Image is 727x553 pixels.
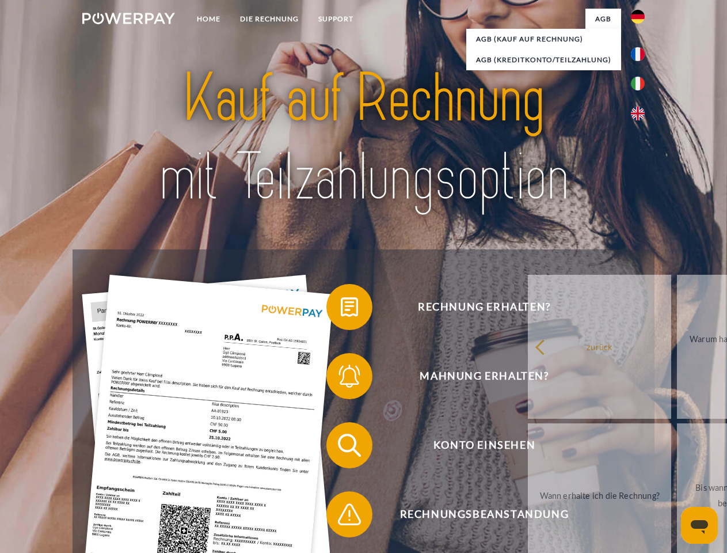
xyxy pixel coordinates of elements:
[681,507,718,544] iframe: Schaltfläche zum Öffnen des Messaging-Fensters
[326,284,626,330] button: Rechnung erhalten?
[335,431,364,460] img: qb_search.svg
[466,29,621,50] a: AGB (Kauf auf Rechnung)
[335,500,364,529] img: qb_warning.svg
[631,47,645,61] img: fr
[82,13,175,24] img: logo-powerpay-white.svg
[326,491,626,537] button: Rechnungsbeanstandung
[335,293,364,321] img: qb_bill.svg
[326,422,626,468] button: Konto einsehen
[335,362,364,391] img: qb_bell.svg
[326,353,626,399] button: Mahnung erhalten?
[343,491,625,537] span: Rechnungsbeanstandung
[585,9,621,29] a: agb
[466,50,621,70] a: AGB (Kreditkonto/Teilzahlung)
[343,353,625,399] span: Mahnung erhalten?
[535,339,664,354] div: zurück
[535,487,664,503] div: Wann erhalte ich die Rechnung?
[343,422,625,468] span: Konto einsehen
[631,107,645,120] img: en
[631,10,645,24] img: de
[230,9,309,29] a: DIE RECHNUNG
[309,9,363,29] a: SUPPORT
[187,9,230,29] a: Home
[631,77,645,90] img: it
[343,284,625,330] span: Rechnung erhalten?
[110,55,617,221] img: title-powerpay_de.svg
